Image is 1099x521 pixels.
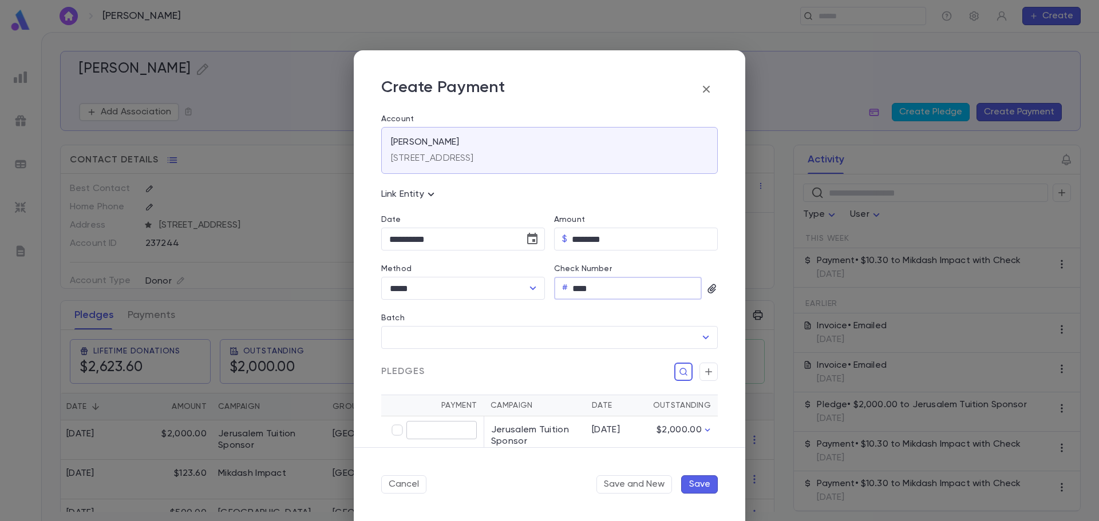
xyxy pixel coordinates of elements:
p: [STREET_ADDRESS] [391,153,474,164]
div: [DATE] [592,424,635,436]
p: Create Payment [381,78,505,101]
td: $2,000.00 [642,416,718,456]
label: Account [381,114,718,124]
th: Campaign [484,395,585,416]
label: Method [381,264,412,273]
label: Check Number [554,264,612,273]
button: Save and New [596,475,672,494]
button: Open [698,329,714,345]
button: Cancel [381,475,426,494]
label: Batch [381,313,405,323]
td: Jerusalem Tuition Sponsor [484,416,585,456]
p: Link Entity [381,188,438,201]
span: Pledges [381,366,425,377]
button: Save [681,475,718,494]
th: Payment [381,395,484,416]
label: Date [381,215,545,224]
label: Amount [554,215,585,224]
th: Date [585,395,642,416]
button: Choose date, selected date is Sep 11, 2025 [521,228,544,250]
p: # [562,283,568,294]
p: [PERSON_NAME] [391,137,459,148]
p: $ [562,233,567,245]
button: Open [525,280,541,296]
th: Outstanding [642,395,718,416]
